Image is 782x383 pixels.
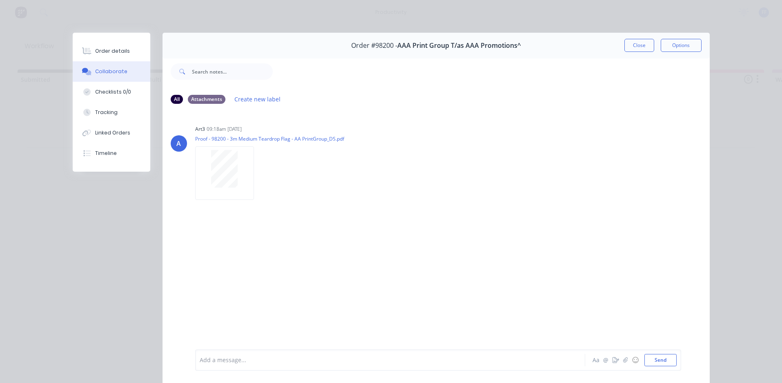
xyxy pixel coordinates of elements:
div: 09:18am [DATE] [207,125,242,133]
button: Aa [591,355,601,365]
button: Order details [73,41,150,61]
button: Send [644,354,677,366]
div: A [176,139,181,148]
iframe: Intercom live chat [754,355,774,375]
div: All [171,95,183,104]
button: Checklists 0/0 [73,82,150,102]
button: Collaborate [73,61,150,82]
span: Order #98200 - [351,42,397,49]
button: Create new label [230,94,285,105]
p: Proof - 98200 - 3m Medium Teardrop Flag - AA PrintGroup_DS.pdf [195,135,344,142]
div: Linked Orders [95,129,130,137]
button: @ [601,355,611,365]
div: art3 [195,125,205,133]
button: Tracking [73,102,150,123]
div: Attachments [188,95,225,104]
button: Linked Orders [73,123,150,143]
button: Options [661,39,702,52]
input: Search notes... [192,63,273,80]
div: Order details [95,47,130,55]
div: Timeline [95,150,117,157]
button: Timeline [73,143,150,164]
div: Checklists 0/0 [95,88,131,96]
button: Close [624,39,654,52]
button: ☺ [631,355,640,365]
span: AAA Print Group T/as AAA Promotions^ [397,42,521,49]
div: Tracking [95,109,118,116]
div: Collaborate [95,68,127,75]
